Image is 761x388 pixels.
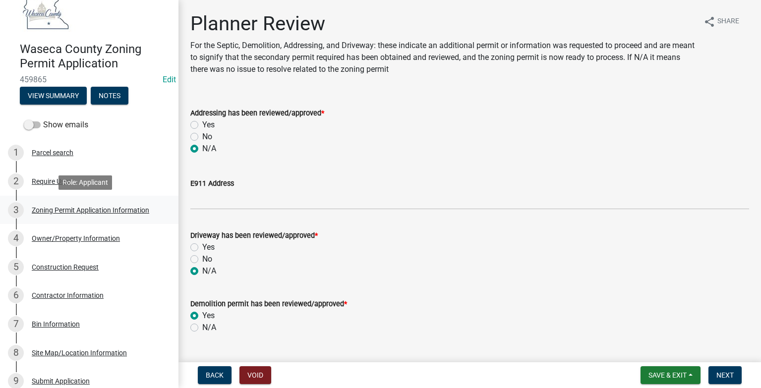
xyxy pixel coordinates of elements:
div: Submit Application [32,378,90,385]
h1: Planner Review [190,12,696,36]
div: Parcel search [32,149,73,156]
label: Yes [202,241,215,253]
h4: Waseca County Zoning Permit Application [20,42,171,71]
div: Owner/Property Information [32,235,120,242]
button: shareShare [696,12,747,31]
div: Require User [32,178,70,185]
button: Void [239,366,271,384]
label: Yes [202,310,215,322]
p: For the Septic, Demolition, Addressing, and Driveway: these indicate an additional permit or info... [190,40,696,75]
span: Save & Exit [648,371,687,379]
label: Driveway has been reviewed/approved [190,232,318,239]
div: Contractor Information [32,292,104,299]
label: Addressing has been reviewed/approved [190,110,324,117]
a: Edit [163,75,176,84]
i: share [703,16,715,28]
div: Site Map/Location Information [32,349,127,356]
wm-modal-confirm: Summary [20,92,87,100]
label: N/A [202,143,216,155]
div: Role: Applicant [59,175,112,190]
button: Notes [91,87,128,105]
div: 7 [8,316,24,332]
div: 1 [8,145,24,161]
div: 8 [8,345,24,361]
div: 6 [8,287,24,303]
wm-modal-confirm: Notes [91,92,128,100]
label: N/A [202,265,216,277]
span: Share [717,16,739,28]
div: 4 [8,230,24,246]
div: 5 [8,259,24,275]
label: Demolition permit has been reviewed/approved [190,301,347,308]
label: Show emails [24,119,88,131]
span: Back [206,371,224,379]
span: 459865 [20,75,159,84]
div: Zoning Permit Application Information [32,207,149,214]
label: E911 Address [190,180,234,187]
label: Yes [202,119,215,131]
span: Next [716,371,734,379]
button: View Summary [20,87,87,105]
label: N/A [202,322,216,333]
div: Construction Request [32,264,99,271]
label: No [202,131,212,143]
button: Next [708,366,742,384]
button: Save & Exit [641,366,701,384]
button: Back [198,366,232,384]
div: Bin Information [32,321,80,328]
div: 2 [8,173,24,189]
div: 3 [8,202,24,218]
wm-modal-confirm: Edit Application Number [163,75,176,84]
label: No [202,253,212,265]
